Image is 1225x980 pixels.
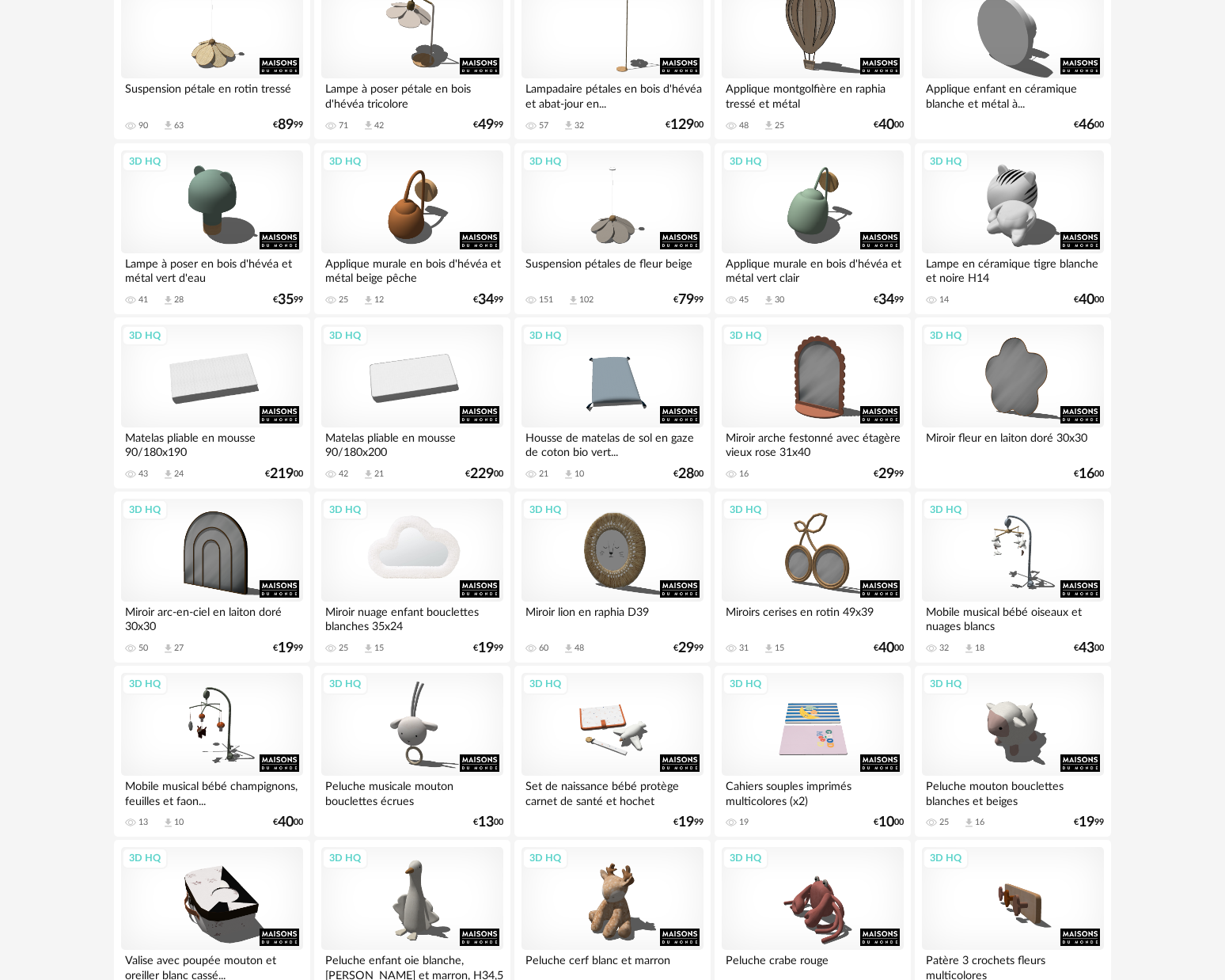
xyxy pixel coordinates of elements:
[878,469,894,480] span: 29
[314,492,510,663] a: 3D HQ Miroir nuage enfant bouclettes blanches 35x24 25 Download icon 15 €1999
[539,469,548,480] div: 21
[478,294,494,306] span: 34
[273,817,303,828] div: € 00
[174,643,184,654] div: 27
[314,666,510,837] a: 3D HQ Peluche musicale mouton bouclettes écrues €1300
[521,78,704,110] div: Lampadaire pétales en bois d'hévéa et abat-jour en...
[470,469,494,480] span: 229
[362,294,374,306] span: Download icon
[1079,643,1094,654] span: 43
[321,78,503,110] div: Lampe à poser pétale en bois d'hévéa tricolore
[162,817,174,829] span: Download icon
[278,817,294,828] span: 40
[138,294,148,306] div: 41
[722,848,768,868] div: 3D HQ
[923,499,969,520] div: 3D HQ
[878,817,894,828] span: 10
[874,643,904,654] div: € 00
[915,317,1111,488] a: 3D HQ Miroir fleur en laiton doré 30x30 €1600
[715,317,911,488] a: 3D HQ Miroir arche festonné avec étagère vieux rose 31x40 16 €2999
[339,469,348,480] div: 42
[763,643,775,655] span: Download icon
[878,294,894,306] span: 34
[1079,294,1094,306] span: 40
[915,492,1111,663] a: 3D HQ Mobile musical bébé oiseaux et nuages blancs 32 Download icon 18 €4300
[339,294,348,306] div: 25
[322,499,368,520] div: 3D HQ
[874,469,904,480] div: € 99
[539,120,548,131] div: 57
[273,294,303,306] div: € 99
[673,294,704,306] div: € 99
[874,294,904,306] div: € 99
[1074,294,1104,306] div: € 00
[270,469,294,480] span: 219
[939,643,949,654] div: 32
[567,294,579,306] span: Download icon
[121,78,303,110] div: Suspension pétale en rotin tressé
[322,325,368,346] div: 3D HQ
[915,666,1111,837] a: 3D HQ Peluche mouton bouclettes blanches et beiges 25 Download icon 16 €1999
[522,499,568,520] div: 3D HQ
[273,120,303,131] div: € 99
[775,643,784,654] div: 15
[915,143,1111,314] a: 3D HQ Lampe en céramique tigre blanche et noire H14 14 €4000
[478,817,494,828] span: 13
[722,78,904,110] div: Applique montgolfière en raphia tressé et métal
[722,427,904,459] div: Miroir arche festonné avec étagère vieux rose 31x40
[539,294,553,306] div: 151
[579,294,594,306] div: 102
[678,643,694,654] span: 29
[521,776,704,807] div: Set de naissance bébé protège carnet de santé et hochet
[478,643,494,654] span: 19
[121,776,303,807] div: Mobile musical bébé champignons, feuilles et faon...
[739,469,749,480] div: 16
[174,120,184,131] div: 63
[478,120,494,131] span: 49
[162,469,174,481] span: Download icon
[138,643,148,654] div: 50
[575,120,584,131] div: 32
[575,643,584,654] div: 48
[722,325,768,346] div: 3D HQ
[670,120,694,131] span: 129
[114,317,310,488] a: 3D HQ Matelas pliable en mousse 90/180x190 43 Download icon 24 €21900
[939,294,949,306] div: 14
[878,120,894,131] span: 40
[514,317,711,488] a: 3D HQ Housse de matelas de sol en gaze de coton bio vert... 21 Download icon 10 €2800
[874,817,904,828] div: € 00
[673,643,704,654] div: € 99
[678,469,694,480] span: 28
[162,643,174,655] span: Download icon
[273,643,303,654] div: € 99
[522,325,568,346] div: 3D HQ
[374,469,384,480] div: 21
[1074,643,1104,654] div: € 00
[923,674,969,694] div: 3D HQ
[122,674,168,694] div: 3D HQ
[722,253,904,285] div: Applique murale en bois d'hévéa et métal vert clair
[739,643,749,654] div: 31
[138,817,148,828] div: 13
[563,120,575,131] span: Download icon
[673,817,704,828] div: € 99
[322,848,368,868] div: 3D HQ
[138,469,148,480] div: 43
[362,469,374,481] span: Download icon
[1079,469,1094,480] span: 16
[763,294,775,306] span: Download icon
[722,499,768,520] div: 3D HQ
[473,817,503,828] div: € 00
[722,674,768,694] div: 3D HQ
[321,427,503,459] div: Matelas pliable en mousse 90/180x200
[1074,469,1104,480] div: € 00
[122,325,168,346] div: 3D HQ
[174,469,184,480] div: 24
[522,848,568,868] div: 3D HQ
[739,294,749,306] div: 45
[162,120,174,131] span: Download icon
[322,674,368,694] div: 3D HQ
[521,427,704,459] div: Housse de matelas de sol en gaze de coton bio vert...
[465,469,503,480] div: € 00
[121,602,303,633] div: Miroir arc-en-ciel en laiton doré 30x30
